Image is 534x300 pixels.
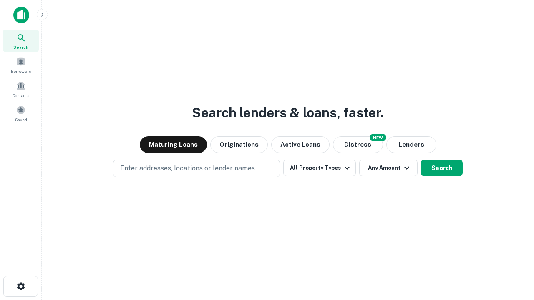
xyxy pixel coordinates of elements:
[13,44,28,50] span: Search
[333,136,383,153] button: Search distressed loans with lien and other non-mortgage details.
[3,54,39,76] a: Borrowers
[421,160,463,176] button: Search
[386,136,436,153] button: Lenders
[113,160,280,177] button: Enter addresses, locations or lender names
[3,102,39,125] a: Saved
[120,163,255,173] p: Enter addresses, locations or lender names
[192,103,384,123] h3: Search lenders & loans, faster.
[15,116,27,123] span: Saved
[11,68,31,75] span: Borrowers
[3,78,39,100] a: Contacts
[210,136,268,153] button: Originations
[13,92,29,99] span: Contacts
[13,7,29,23] img: capitalize-icon.png
[283,160,356,176] button: All Property Types
[271,136,330,153] button: Active Loans
[370,134,386,141] div: NEW
[492,233,534,273] iframe: Chat Widget
[3,30,39,52] a: Search
[140,136,207,153] button: Maturing Loans
[359,160,418,176] button: Any Amount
